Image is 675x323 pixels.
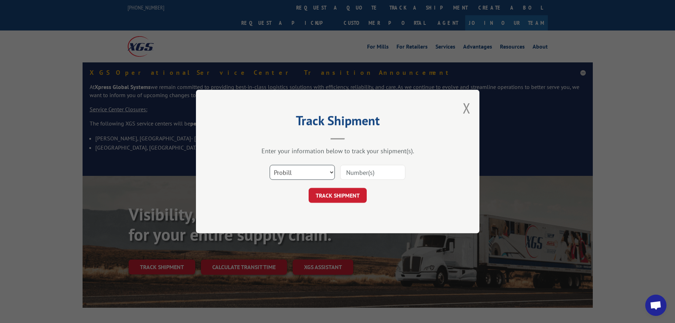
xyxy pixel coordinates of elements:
[645,295,666,316] a: Open chat
[340,165,405,180] input: Number(s)
[231,116,444,129] h2: Track Shipment
[231,147,444,155] div: Enter your information below to track your shipment(s).
[309,188,367,203] button: TRACK SHIPMENT
[463,99,471,117] button: Close modal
